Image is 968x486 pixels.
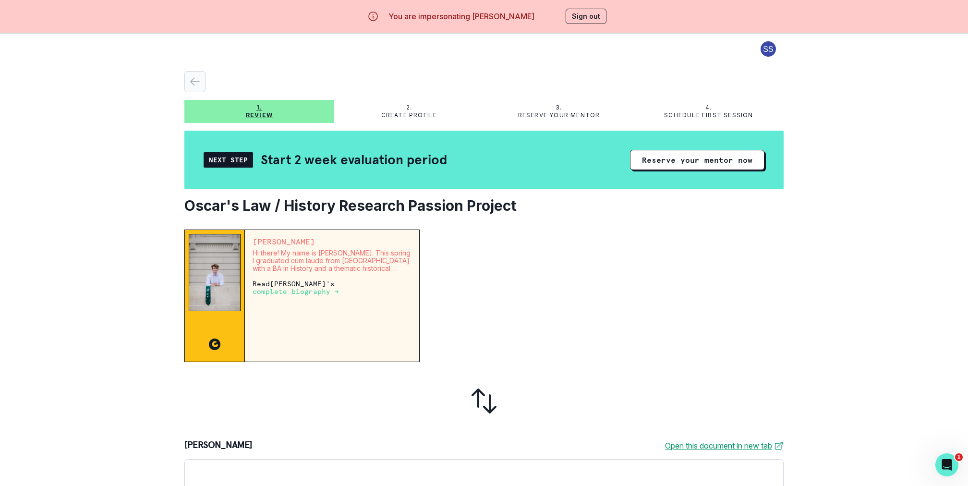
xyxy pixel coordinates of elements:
button: Sign out [566,9,606,24]
p: You are impersonating [PERSON_NAME] [388,11,534,22]
p: complete biography → [253,288,339,295]
p: Create profile [381,111,437,119]
a: complete biography → [253,287,339,295]
p: 2. [406,104,412,111]
p: 4. [705,104,712,111]
p: Read [PERSON_NAME] 's [253,280,411,295]
p: [PERSON_NAME] [184,440,253,451]
p: Reserve your mentor [518,111,600,119]
img: CC image [209,339,220,350]
p: 1. [256,104,262,111]
a: Open this document in new tab [665,440,784,451]
p: Schedule first session [664,111,753,119]
iframe: Intercom live chat [935,453,958,476]
p: Review [246,111,273,119]
button: profile picture [753,41,784,57]
p: Hi there! My name is [PERSON_NAME]. This spring I graduated cum laude from [GEOGRAPHIC_DATA] with... [253,249,411,272]
button: Reserve your mentor now [630,150,764,170]
img: Mentor Image [189,234,241,311]
p: 3. [556,104,562,111]
h2: Oscar's Law / History Research Passion Project [184,197,784,214]
span: 1 [955,453,963,461]
div: Next Step [204,152,253,168]
p: [PERSON_NAME] [253,238,411,245]
h2: Start 2 week evaluation period [261,151,447,168]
